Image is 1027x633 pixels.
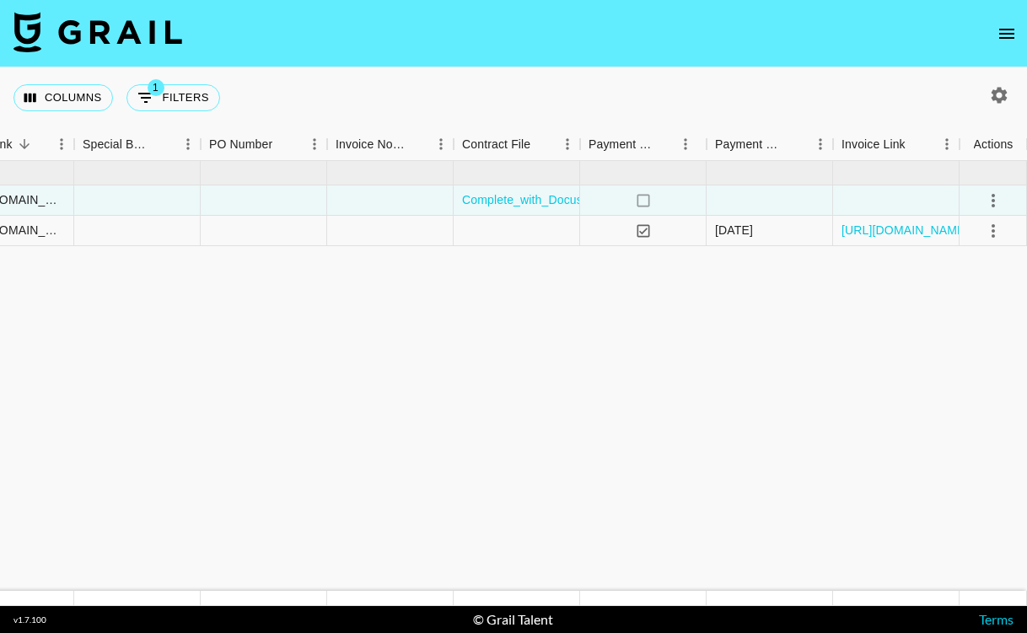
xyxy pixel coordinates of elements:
button: Sort [13,132,36,156]
button: Sort [784,132,808,156]
button: Menu [49,131,74,157]
div: Special Booking Type [83,128,152,161]
div: 7/15/2025 [715,222,753,239]
button: Sort [272,132,296,156]
div: Invoice Notes [327,128,454,161]
button: Menu [808,131,833,157]
button: Sort [152,132,175,156]
button: open drawer [990,17,1024,51]
button: Menu [673,131,698,157]
button: Sort [530,132,554,156]
div: Payment Sent [580,128,707,161]
div: Actions [960,128,1027,161]
div: Contract File [462,128,530,161]
button: Menu [428,131,454,157]
a: [URL][DOMAIN_NAME] [841,222,969,239]
a: Terms [979,611,1014,627]
button: Menu [302,131,327,157]
button: Select columns [13,84,113,111]
div: Contract File [454,128,580,161]
button: Menu [175,131,201,157]
button: select merge strategy [979,186,1008,215]
button: select merge strategy [979,217,1008,245]
a: Complete_with_Docusign_Aeropostale_x_Taline_.pdf [462,191,748,208]
div: © Grail Talent [473,611,553,628]
img: Grail Talent [13,12,182,52]
div: v 1.7.100 [13,614,46,625]
div: Invoice Link [833,128,960,161]
button: Show filters [126,84,220,111]
button: Sort [654,132,678,156]
div: Invoice Notes [336,128,405,161]
button: Menu [934,131,960,157]
div: Special Booking Type [74,128,201,161]
div: Payment Sent Date [715,128,784,161]
div: Payment Sent Date [707,128,833,161]
div: PO Number [209,128,272,161]
span: 1 [148,79,164,96]
button: Sort [906,132,929,156]
button: Menu [555,131,580,157]
div: Actions [974,128,1014,161]
button: Sort [405,132,428,156]
div: PO Number [201,128,327,161]
div: Invoice Link [841,128,906,161]
div: Payment Sent [589,128,654,161]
